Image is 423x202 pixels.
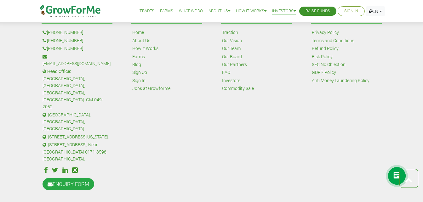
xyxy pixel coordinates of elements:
p: : [43,45,111,52]
a: How it Works [132,45,158,52]
a: [PHONE_NUMBER] [47,45,83,52]
a: About Us [209,8,230,14]
a: [PHONE_NUMBER] [47,37,83,44]
a: Our Vision [222,37,242,44]
a: Our Team [222,45,241,52]
a: Farms [132,53,145,60]
a: [PHONE_NUMBER] [47,29,83,36]
p: : [STREET_ADDRESS][US_STATE]. [43,133,111,140]
a: What We Do [179,8,203,14]
a: FAQ [222,69,230,76]
a: Our Partners [222,61,247,68]
a: Blog [132,61,141,68]
a: How it Works [236,8,266,14]
a: Traction [222,29,238,36]
p: : [GEOGRAPHIC_DATA], [GEOGRAPHIC_DATA], [GEOGRAPHIC_DATA] [43,111,111,132]
a: Refund Policy [312,45,339,52]
a: GDPR Policy [312,69,336,76]
a: Terms and Conditions [312,37,354,44]
a: Commodity Sale [222,85,254,92]
b: Head Office: [47,68,71,74]
a: Farms [160,8,173,14]
a: Sign In [344,8,358,14]
a: Investors [272,8,296,14]
a: Investors [222,77,240,84]
p: : [STREET_ADDRESS], Near [GEOGRAPHIC_DATA] 0171-8598, [GEOGRAPHIC_DATA]. [43,141,111,162]
a: About Us [132,37,150,44]
a: Sign In [132,77,146,84]
p: : [43,53,111,67]
p: : [43,29,111,36]
a: [EMAIL_ADDRESS][DOMAIN_NAME] [43,60,111,67]
a: Risk Policy [312,53,333,60]
a: EN [366,6,385,16]
a: Jobs at Growforme [132,85,170,92]
a: Trades [140,8,154,14]
a: Raise Funds [306,8,330,14]
a: Anti Money Laundering Policy [312,77,369,84]
a: Home [132,29,144,36]
a: ENQUIRY FORM [43,178,94,190]
p: : [GEOGRAPHIC_DATA], [GEOGRAPHIC_DATA], [GEOGRAPHIC_DATA], [GEOGRAPHIC_DATA]. GM-049-2052 [43,68,111,110]
p: : [43,37,111,44]
a: Our Board [222,53,242,60]
a: Privacy Policy [312,29,339,36]
a: SEC No Objection [312,61,346,68]
a: Sign Up [132,69,147,76]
